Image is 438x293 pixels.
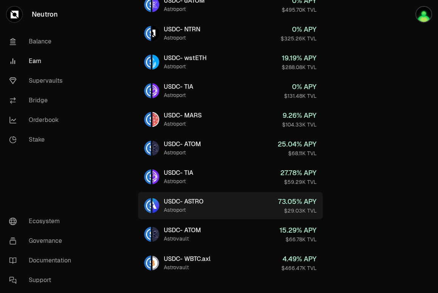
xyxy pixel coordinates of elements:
[144,169,151,184] img: USDC
[280,236,317,243] div: $66.78K TVL
[415,6,432,23] img: Bariel4all
[282,121,317,128] div: $104.33K TVL
[164,254,211,264] div: USDC - WBTC.axl
[152,54,159,69] img: wstETH
[138,106,323,133] a: USDCMARSUSDC- MARSAstroport9.26% APY$104.33K TVL
[281,264,317,272] div: $466.47K TVL
[138,249,323,276] a: USDCWBTC.axlUSDC- WBTC.axlAstrovault4.49% APY$466.47K TVL
[3,270,82,290] a: Support
[282,53,317,63] div: 19.19 % APY
[278,139,317,150] div: 25.04 % APY
[138,48,323,76] a: USDCwstETHUSDC- wstETHAstroport19.19% APY$288.08K TVL
[280,168,317,178] div: 27.78 % APY
[282,110,317,121] div: 9.26 % APY
[164,177,193,185] div: Astroport
[144,83,151,98] img: USDC
[164,82,193,91] div: USDC - TIA
[152,26,159,41] img: NTRN
[152,112,159,127] img: MARS
[280,225,317,236] div: 15.29 % APY
[3,71,82,91] a: Supervaults
[3,130,82,150] a: Stake
[164,34,200,42] div: Astroport
[164,206,203,214] div: Astroport
[164,63,207,70] div: Astroport
[138,20,323,47] a: USDCNTRNUSDC- NTRNAstroport0% APY$325.26K TVL
[152,198,159,213] img: ASTRO
[138,77,323,104] a: USDCTIAUSDC- TIAAstroport0% APY$131.48K TVL
[164,111,202,120] div: USDC - MARS
[164,264,211,271] div: Astrovault
[3,110,82,130] a: Orderbook
[278,196,317,207] div: 73.05 % APY
[138,134,323,162] a: USDCATOMUSDC- ATOMAstroport25.04% APY$68.11K TVL
[164,140,201,149] div: USDC - ATOM
[164,197,203,206] div: USDC - ASTRO
[164,54,207,63] div: USDC - wstETH
[3,251,82,270] a: Documentation
[282,6,317,14] div: $495.70K TVL
[164,235,201,242] div: Astrovault
[278,207,317,214] div: $29.03K TVL
[144,255,151,270] img: USDC
[152,255,159,270] img: WBTC.axl
[144,198,151,213] img: USDC
[164,168,193,177] div: USDC - TIA
[144,54,151,69] img: USDC
[152,227,159,242] img: ATOM
[3,211,82,231] a: Ecosystem
[164,120,202,128] div: Astroport
[152,169,159,184] img: TIA
[144,227,151,242] img: USDC
[284,92,317,100] div: $131.48K TVL
[3,51,82,71] a: Earn
[284,82,317,92] div: 0 % APY
[164,5,205,13] div: Astroport
[3,32,82,51] a: Balance
[281,254,317,264] div: 4.49 % APY
[144,26,151,41] img: USDC
[152,140,159,156] img: ATOM
[152,83,159,98] img: TIA
[138,192,323,219] a: USDCASTROUSDC- ASTROAstroport73.05% APY$29.03K TVL
[3,231,82,251] a: Governance
[144,112,151,127] img: USDC
[164,149,201,156] div: Astroport
[138,163,323,190] a: USDCTIAUSDC- TIAAstroport27.78% APY$59.29K TVL
[278,150,317,157] div: $68.11K TVL
[164,91,193,99] div: Astroport
[281,24,317,35] div: 0 % APY
[280,178,317,186] div: $59.29K TVL
[281,35,317,42] div: $325.26K TVL
[164,25,200,34] div: USDC - NTRN
[164,226,201,235] div: USDC - ATOM
[144,140,151,156] img: USDC
[3,91,82,110] a: Bridge
[282,63,317,71] div: $288.08K TVL
[138,221,323,248] a: USDCATOMUSDC- ATOMAstrovault15.29% APY$66.78K TVL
